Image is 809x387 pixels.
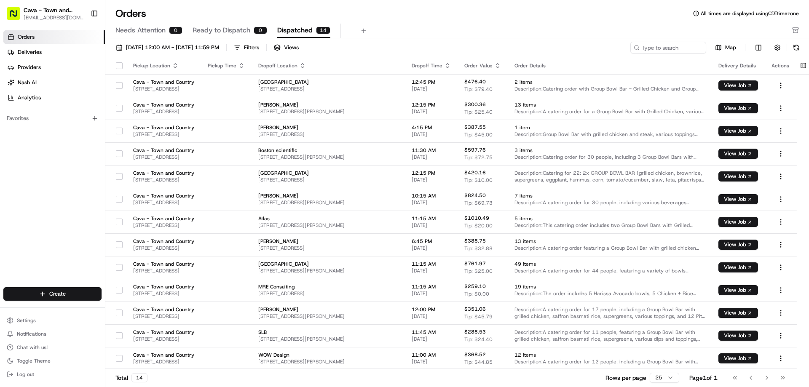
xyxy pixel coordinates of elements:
span: API Documentation [80,188,135,197]
button: Start new chat [143,83,153,93]
span: Pylon [84,209,102,215]
span: [DATE] [75,131,92,137]
span: Settings [17,317,36,324]
span: [STREET_ADDRESS][PERSON_NAME] [258,222,398,229]
span: [STREET_ADDRESS] [133,358,194,365]
p: Welcome 👋 [8,34,153,47]
div: Order Value [464,62,501,69]
div: Past conversations [8,109,56,116]
button: Create [3,287,102,301]
span: Description: This catering order includes two Group Bowl Bars with Grilled Steak, two Group Bowl ... [514,222,705,229]
button: View Job [718,331,758,341]
button: View Job [718,126,758,136]
button: Notifications [3,328,102,340]
a: View Job [718,219,758,225]
p: Rows per page [605,374,646,382]
span: Nash AI [18,79,37,86]
span: Toggle Theme [17,358,51,364]
span: Cava - Town and Country [133,329,194,336]
span: [PERSON_NAME] [258,238,398,245]
span: [DATE] [412,85,451,92]
span: [STREET_ADDRESS] [133,199,194,206]
span: [PERSON_NAME] [258,124,398,131]
img: Liam S. [8,123,22,136]
span: 19 items [514,283,705,290]
span: Create [49,290,66,298]
span: [STREET_ADDRESS] [258,85,398,92]
a: View Job [718,150,758,157]
span: Description: A catering order for 17 people, including a Group Bowl Bar with grilled chicken, saf... [514,306,705,320]
a: View Job [718,241,758,248]
div: Page 1 of 1 [689,374,718,382]
a: View Job [718,173,758,180]
span: [STREET_ADDRESS][PERSON_NAME] [258,199,398,206]
button: Cava - Town and Country[EMAIL_ADDRESS][DOMAIN_NAME] [3,3,87,24]
div: Delivery Details [718,62,758,69]
span: Cava - Town and Country [133,306,194,313]
span: [STREET_ADDRESS] [133,85,194,92]
div: 0 [254,27,267,34]
a: Analytics [3,91,105,104]
button: View Job [718,285,758,295]
span: [STREET_ADDRESS] [133,154,194,160]
span: 11:45 AM [412,329,451,336]
span: [GEOGRAPHIC_DATA] [258,170,398,176]
span: Description: A catering order for a Group Bowl Bar with Grilled Chicken, various sides, and pita ... [514,108,705,115]
button: View Job [718,103,758,113]
span: [STREET_ADDRESS] [133,290,194,297]
span: [DATE] [412,358,451,365]
span: [STREET_ADDRESS] [133,336,194,342]
a: Orders [3,30,105,44]
span: 11:30 AM [412,147,451,154]
a: Nash AI [3,76,105,89]
input: Clear [22,54,139,63]
span: 4:15 PM [412,124,451,131]
span: Description: Catering order with Group Bowl Bar - Grilled Chicken and Group Bowl Bar - Falafel fo... [514,85,705,92]
span: Chat with us! [17,344,48,351]
span: Cava - Town and Country [133,192,194,199]
span: Description: Catering for 22: 2x GROUP BOWL BAR (grilled chicken, brownrice, supergreens, eggplan... [514,170,705,183]
span: Tip: $25.40 [464,109,493,115]
span: 11:15 AM [412,215,451,222]
span: 1 item [514,124,705,131]
span: SLB [258,329,398,336]
span: • [113,153,116,160]
div: Favorites [3,112,102,125]
a: View Job [718,82,758,89]
span: Providers [18,64,41,71]
span: 13 items [514,238,705,245]
button: View Job [718,353,758,363]
span: 7 items [514,192,705,199]
span: $597.76 [464,147,486,153]
span: [DATE] [412,290,451,297]
span: 12 items [514,352,705,358]
span: Tip: $44.85 [464,359,493,366]
a: View Job [718,355,758,362]
span: Tip: $24.40 [464,336,493,343]
button: View Job [718,217,758,227]
span: Cava - Town and Country [133,261,194,267]
span: Analytics [18,94,41,101]
div: Pickup Time [208,62,245,69]
div: Pickup Location [133,62,194,69]
img: Joana Marie Avellanoza [8,145,22,159]
span: Map [725,44,736,51]
span: Tip: $45.00 [464,131,493,138]
button: Cava - Town and Country [24,6,84,14]
span: $300.36 [464,101,486,108]
span: MRE Consulting [258,283,398,290]
span: Tip: $25.00 [464,268,493,275]
span: [PERSON_NAME] [26,131,68,137]
span: Description: A catering order for 30 people, including various beverages (lemonade, blueberry lav... [514,199,705,206]
span: Description: A catering order for 12 people, including a Group Bowl Bar with Grilled Steak, Saffr... [514,358,705,365]
img: Nash [8,8,25,25]
span: [GEOGRAPHIC_DATA] [258,79,398,85]
img: 1736555255976-a54dd68f-1ca7-489b-9aae-adbdc363a1c4 [17,154,24,160]
span: Tip: $32.88 [464,245,493,252]
span: [PERSON_NAME] [PERSON_NAME] [26,153,112,160]
div: 14 [131,373,147,382]
span: Description: A catering order featuring a Group Bowl Bar with grilled chicken and various topping... [514,245,705,251]
span: 49 items [514,261,705,267]
span: [STREET_ADDRESS][PERSON_NAME] [258,267,398,274]
span: [STREET_ADDRESS] [133,245,194,251]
